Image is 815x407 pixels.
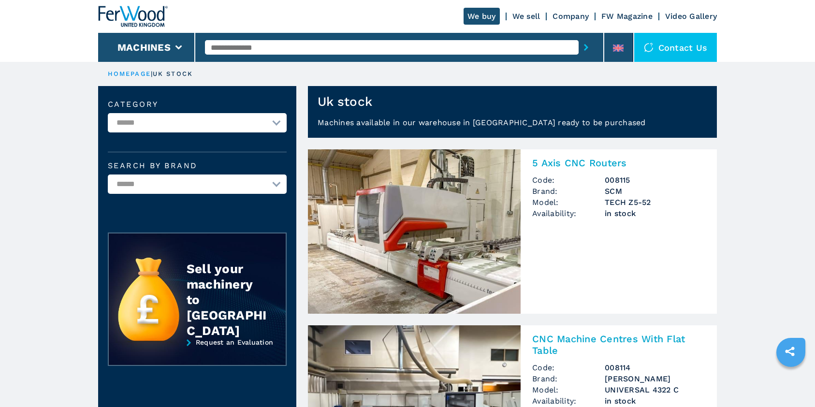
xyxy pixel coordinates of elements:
img: Ferwood [98,6,168,27]
span: in stock [605,395,705,407]
span: Model: [532,197,605,208]
label: Search by brand [108,162,287,170]
span: Brand: [532,373,605,384]
span: Code: [532,362,605,373]
h1: Uk stock [318,94,372,109]
button: submit-button [579,36,594,58]
span: Availability: [532,395,605,407]
h3: UNIVERSAL 4322 C [605,384,705,395]
img: CNC Machine Centres With Pod And Rail BIESSE ROVER A 4.30 [308,149,521,314]
h3: [PERSON_NAME] [605,373,705,384]
span: Model: [532,384,605,395]
h3: TECH Z5-52 [605,197,705,208]
h3: 5 Axis CNC Routers [532,157,705,169]
p: uk stock [153,70,193,78]
h3: 008115 [605,174,705,186]
button: Machines [117,42,171,53]
a: We buy [464,8,500,25]
a: CNC Machine Centres With Pod And Rail BIESSE ROVER A 4.305 Axis CNC RoutersCode:008115Brand:SCMMo... [308,149,717,314]
a: HOMEPAGE [108,70,151,77]
div: Sell your machinery to [GEOGRAPHIC_DATA] [187,261,267,338]
span: | [151,70,153,77]
a: FW Magazine [601,12,653,21]
a: Request an Evaluation [108,338,287,373]
div: Contact us [634,33,717,62]
a: sharethis [778,339,802,363]
a: Video Gallery [665,12,717,21]
span: Availability: [532,208,605,219]
h3: CNC Machine Centres With Flat Table [532,333,705,356]
span: Machines available in our warehouse in [GEOGRAPHIC_DATA] ready to be purchased [318,118,646,127]
img: Contact us [644,43,654,52]
span: in stock [605,208,705,219]
a: Company [553,12,589,21]
iframe: Chat [774,363,808,400]
h3: 008114 [605,362,705,373]
span: Brand: [532,186,605,197]
label: Category [108,101,287,108]
h3: SCM [605,186,705,197]
span: Code: [532,174,605,186]
a: We sell [512,12,540,21]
